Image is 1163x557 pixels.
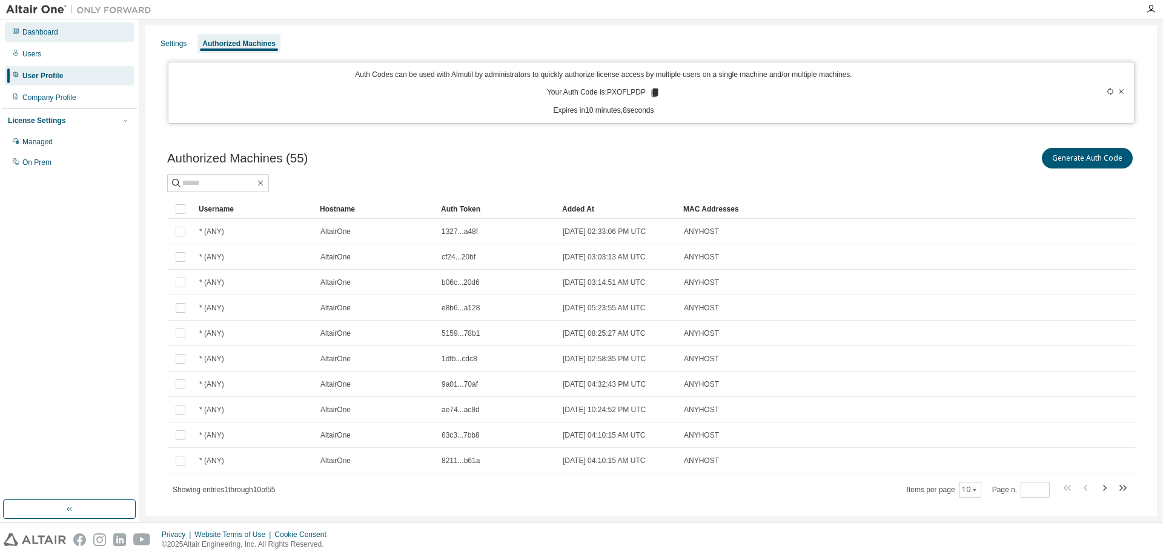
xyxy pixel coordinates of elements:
span: AltairOne [320,354,351,364]
span: ANYHOST [684,303,719,313]
img: Altair One [6,4,157,16]
p: © 2025 Altair Engineering, Inc. All Rights Reserved. [162,539,334,550]
span: 8211...b61a [442,456,480,465]
img: facebook.svg [73,533,86,546]
div: Cookie Consent [274,530,333,539]
span: 9a01...70af [442,379,478,389]
span: AltairOne [320,405,351,415]
span: * (ANY) [199,329,224,338]
span: AltairOne [320,303,351,313]
span: * (ANY) [199,430,224,440]
span: [DATE] 02:58:35 PM UTC [563,354,646,364]
span: ANYHOST [684,227,719,236]
span: Items per page [907,482,981,498]
span: [DATE] 04:10:15 AM UTC [563,430,646,440]
p: Expires in 10 minutes, 8 seconds [176,105,1032,116]
span: * (ANY) [199,252,224,262]
span: * (ANY) [199,354,224,364]
span: ANYHOST [684,329,719,338]
span: 5159...78b1 [442,329,480,338]
span: * (ANY) [199,405,224,415]
span: ANYHOST [684,379,719,389]
span: [DATE] 02:33:06 PM UTC [563,227,646,236]
span: [DATE] 03:14:51 AM UTC [563,278,646,287]
span: Showing entries 1 through 10 of 55 [173,485,276,494]
img: linkedin.svg [113,533,126,546]
span: * (ANY) [199,227,224,236]
div: Hostname [320,199,431,219]
span: ANYHOST [684,354,719,364]
p: Auth Codes can be used with Almutil by administrators to quickly authorize license access by mult... [176,70,1032,80]
span: [DATE] 05:23:55 AM UTC [563,303,646,313]
span: AltairOne [320,329,351,338]
button: Generate Auth Code [1042,148,1133,168]
span: e8b6...a128 [442,303,480,313]
span: [DATE] 04:10:15 AM UTC [563,456,646,465]
span: [DATE] 08:25:27 AM UTC [563,329,646,338]
div: Company Profile [22,93,76,102]
span: * (ANY) [199,379,224,389]
div: On Prem [22,158,51,167]
span: 1dfb...cdc8 [442,354,477,364]
div: Authorized Machines [202,39,276,48]
span: * (ANY) [199,278,224,287]
span: AltairOne [320,278,351,287]
span: AltairOne [320,227,351,236]
span: 1327...a48f [442,227,478,236]
span: * (ANY) [199,456,224,465]
span: ANYHOST [684,405,719,415]
div: Dashboard [22,27,58,37]
span: * (ANY) [199,303,224,313]
div: Added At [562,199,674,219]
button: 10 [962,485,978,495]
span: [DATE] 04:32:43 PM UTC [563,379,646,389]
div: Username [199,199,310,219]
div: Website Terms of Use [194,530,274,539]
span: ANYHOST [684,252,719,262]
div: Managed [22,137,53,147]
span: AltairOne [320,430,351,440]
div: License Settings [8,116,65,125]
img: instagram.svg [93,533,106,546]
div: MAC Addresses [683,199,1002,219]
span: ae74...ac8d [442,405,480,415]
span: b06c...20d6 [442,278,480,287]
span: ANYHOST [684,430,719,440]
span: [DATE] 10:24:52 PM UTC [563,405,646,415]
div: Settings [161,39,187,48]
span: cf24...20bf [442,252,475,262]
span: [DATE] 03:03:13 AM UTC [563,252,646,262]
img: youtube.svg [133,533,151,546]
span: Page n. [992,482,1050,498]
span: ANYHOST [684,456,719,465]
span: AltairOne [320,456,351,465]
div: Auth Token [441,199,552,219]
span: 63c3...7bb8 [442,430,480,440]
div: Privacy [162,530,194,539]
img: altair_logo.svg [4,533,66,546]
p: Your Auth Code is: PXOFLPDP [547,87,660,98]
div: Users [22,49,41,59]
span: AltairOne [320,379,351,389]
span: Authorized Machines (55) [167,152,308,165]
span: AltairOne [320,252,351,262]
div: User Profile [22,71,63,81]
span: ANYHOST [684,278,719,287]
